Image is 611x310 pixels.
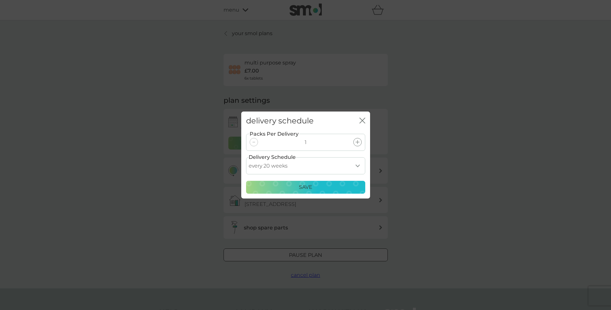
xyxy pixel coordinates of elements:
[299,183,312,191] p: Save
[246,181,365,194] button: Save
[359,118,365,124] button: close
[249,153,296,161] label: Delivery Schedule
[246,116,314,126] h2: delivery schedule
[305,138,307,147] p: 1
[249,130,299,138] label: Packs Per Delivery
